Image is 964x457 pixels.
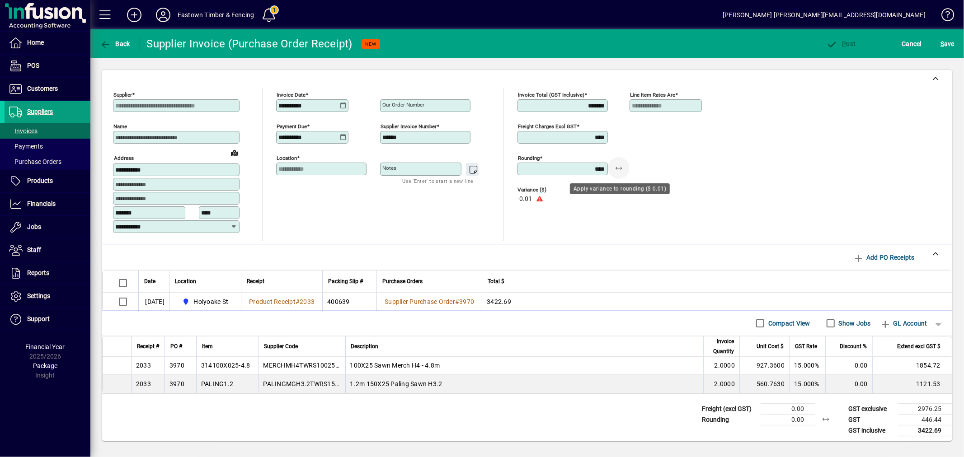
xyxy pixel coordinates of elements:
[5,123,90,139] a: Invoices
[5,139,90,154] a: Payments
[940,37,955,51] span: ave
[27,62,39,69] span: POS
[824,36,858,52] button: Post
[455,298,459,305] span: #
[875,315,932,331] button: GL Account
[880,316,927,331] span: GL Account
[5,32,90,54] a: Home
[825,357,872,375] td: 0.00
[247,276,317,286] div: Receipt
[179,296,232,307] span: Holyoake St
[27,200,56,207] span: Financials
[570,183,670,194] div: Apply variance to rounding ($-0.01)
[898,414,952,425] td: 446.44
[872,357,952,375] td: 1854.72
[27,177,53,184] span: Products
[837,319,871,328] label: Show Jobs
[246,297,318,307] a: Product Receipt#2033
[739,375,789,393] td: 560.7630
[149,7,178,23] button: Profile
[328,276,363,286] span: Packing Slip #
[703,375,739,393] td: 2.0000
[898,403,952,414] td: 2976.25
[897,341,940,351] span: Extend excl GST $
[761,414,815,425] td: 0.00
[175,276,196,286] span: Location
[131,357,165,375] td: 2033
[382,102,424,108] mat-label: Our order number
[227,145,242,160] a: View on map
[144,276,164,286] div: Date
[789,357,825,375] td: 15.000%
[381,297,477,307] a: Supplier Purchase Order#3970
[739,357,789,375] td: 927.3600
[264,341,298,351] span: Supplier Code
[517,196,532,203] span: -0.01
[385,298,455,305] span: Supplier Purchase Order
[5,55,90,77] a: POS
[27,292,50,299] span: Settings
[137,341,159,351] span: Receipt #
[5,170,90,192] a: Products
[5,239,90,261] a: Staff
[840,341,867,351] span: Discount %
[5,285,90,308] a: Settings
[165,375,196,393] td: 3970
[178,8,254,22] div: Eastown Timber & Fencing
[345,375,704,393] td: 1.2m 150X25 Paling Sawn H3.2
[328,276,371,286] div: Packing Slip #
[5,262,90,284] a: Reports
[144,276,155,286] span: Date
[381,123,437,130] mat-label: Supplier invoice number
[5,193,90,215] a: Financials
[709,336,734,356] span: Invoice Quantity
[247,276,264,286] span: Receipt
[5,154,90,169] a: Purchase Orders
[277,155,297,161] mat-label: Location
[488,276,940,286] div: Total $
[322,293,376,311] td: 400639
[33,362,57,369] span: Package
[935,2,953,31] a: Knowledge Base
[120,7,149,23] button: Add
[766,319,810,328] label: Compact View
[345,357,704,375] td: 100X25 Sawn Merch H4 - 4.8m
[850,249,918,266] button: Add PO Receipts
[900,36,924,52] button: Cancel
[27,315,50,322] span: Support
[940,40,944,47] span: S
[300,298,315,305] span: 2033
[482,293,952,311] td: 3422.69
[277,92,306,98] mat-label: Invoice date
[382,276,423,286] span: Purchase Orders
[723,8,926,22] div: [PERSON_NAME] [PERSON_NAME][EMAIL_ADDRESS][DOMAIN_NAME]
[459,298,474,305] span: 3970
[9,158,61,165] span: Purchase Orders
[842,40,846,47] span: P
[194,297,229,306] span: Holyoake St
[277,123,307,130] mat-label: Payment due
[131,375,165,393] td: 2033
[147,37,353,51] div: Supplier Invoice (Purchase Order Receipt)
[351,341,379,351] span: Description
[844,414,898,425] td: GST
[938,36,957,52] button: Save
[259,357,345,375] td: MERCHMH4TWRS1002548
[90,36,140,52] app-page-header-button: Back
[5,216,90,238] a: Jobs
[113,92,132,98] mat-label: Supplier
[26,343,65,350] span: Financial Year
[27,269,49,276] span: Reports
[844,403,898,414] td: GST exclusive
[789,375,825,393] td: 15.000%
[697,414,761,425] td: Rounding
[697,403,761,414] td: Freight (excl GST)
[165,357,196,375] td: 3970
[5,78,90,100] a: Customers
[202,341,213,351] span: Item
[5,308,90,331] a: Support
[898,425,952,436] td: 3422.69
[296,298,300,305] span: #
[827,40,856,47] span: ost
[872,375,952,393] td: 1121.53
